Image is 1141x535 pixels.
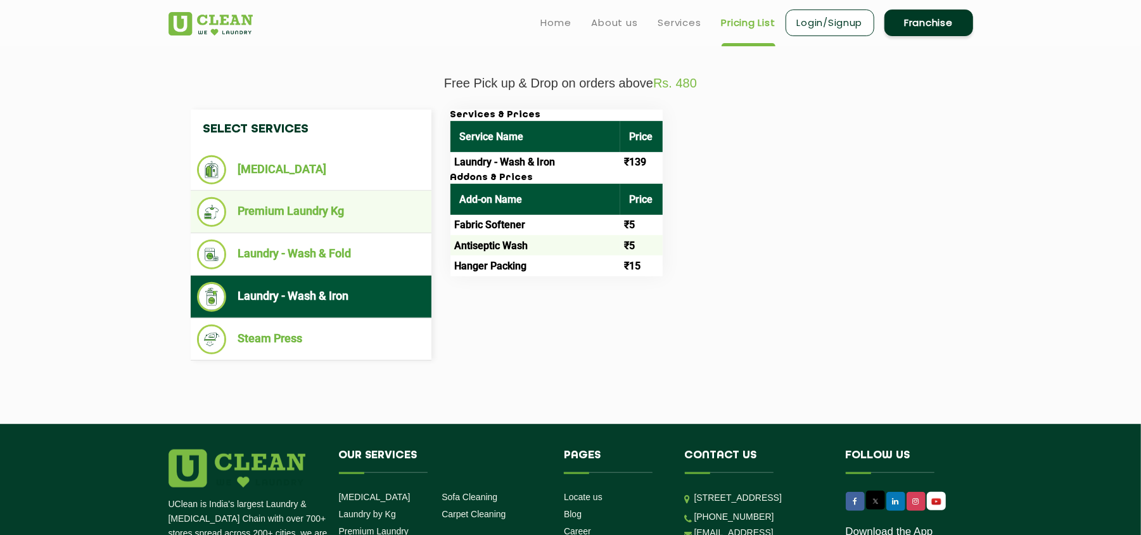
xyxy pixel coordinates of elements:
a: Locate us [564,492,602,502]
a: [PHONE_NUMBER] [694,512,774,522]
p: Free Pick up & Drop on orders above [169,76,973,91]
img: UClean Laundry and Dry Cleaning [169,12,253,35]
td: ₹5 [620,235,663,255]
a: Laundry by Kg [339,509,396,519]
td: Hanger Packing [450,255,620,276]
p: [STREET_ADDRESS] [694,491,827,505]
img: Laundry - Wash & Fold [197,240,227,269]
h3: Addons & Prices [450,172,663,184]
td: Antiseptic Wash [450,235,620,255]
a: Blog [564,509,582,519]
h4: Follow us [846,449,957,474]
th: Add-on Name [450,184,620,215]
li: Steam Press [197,325,425,354]
td: ₹139 [620,152,663,172]
th: Price [620,184,663,215]
h4: Contact us [685,449,827,474]
a: About us [592,15,638,30]
th: Price [620,121,663,152]
h3: Services & Prices [450,110,663,121]
a: Pricing List [722,15,775,30]
li: Premium Laundry Kg [197,197,425,227]
td: Fabric Softener [450,215,620,235]
h4: Pages [564,449,666,474]
li: [MEDICAL_DATA] [197,155,425,184]
a: Services [658,15,701,30]
td: ₹5 [620,215,663,235]
img: UClean Laundry and Dry Cleaning [928,495,945,508]
a: Login/Signup [786,10,874,36]
td: Laundry - Wash & Iron [450,152,620,172]
li: Laundry - Wash & Iron [197,282,425,312]
a: Franchise [884,10,973,36]
td: ₹15 [620,255,663,276]
img: logo.png [169,449,305,487]
a: Sofa Cleaning [442,492,497,502]
h4: Our Services [339,449,545,474]
a: Carpet Cleaning [442,509,506,519]
th: Service Name [450,121,620,152]
li: Laundry - Wash & Fold [197,240,425,269]
span: Rs. 480 [653,76,697,90]
img: Steam Press [197,325,227,354]
h4: Select Services [191,110,431,149]
a: [MEDICAL_DATA] [339,492,411,502]
img: Laundry - Wash & Iron [197,282,227,312]
a: Home [541,15,571,30]
img: Dry Cleaning [197,155,227,184]
img: Premium Laundry Kg [197,197,227,227]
